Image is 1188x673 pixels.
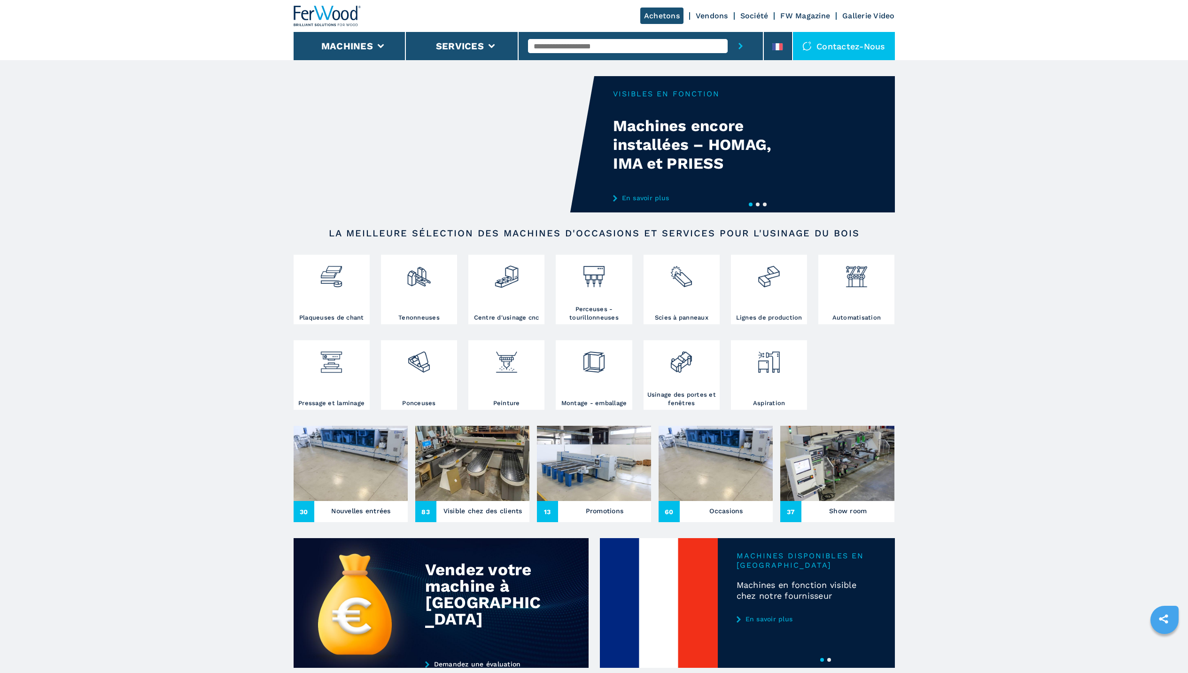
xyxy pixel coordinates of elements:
[842,11,895,20] a: Gallerie Video
[582,343,606,375] img: montaggio_imballaggio_2.png
[425,562,548,627] div: Vendez votre machine à [GEOGRAPHIC_DATA]
[324,227,865,239] h2: LA MEILLEURE SÉLECTION DES MACHINES D'OCCASIONS ET SERVICES POUR L'USINAGE DU BOIS
[586,504,624,517] h3: Promotions
[731,340,807,410] a: Aspiration
[740,11,769,20] a: Société
[818,255,894,324] a: Automatisation
[646,391,717,407] h3: Usinage des portes et fenêtres
[331,504,390,517] h3: Nouvelles entrées
[294,501,315,522] span: 30
[294,426,408,522] a: Nouvelles entrées30Nouvelles entrées
[780,501,801,522] span: 37
[640,8,683,24] a: Achetons
[613,194,797,202] a: En savoir plus
[537,426,651,522] a: Promotions13Promotions
[756,343,781,375] img: aspirazione_1.png
[494,257,519,289] img: centro_di_lavoro_cnc_2.png
[709,504,743,517] h3: Occasions
[561,399,627,407] h3: Montage - emballage
[299,313,364,322] h3: Plaqueuses de chant
[294,76,594,212] video: Your browser does not support the video tag.
[319,257,344,289] img: bordatrici_1.png
[780,426,894,501] img: Show room
[294,6,361,26] img: Ferwood
[756,203,760,206] button: 2
[474,313,539,322] h3: Centre d'usinage cnc
[829,504,867,517] h3: Show room
[780,11,830,20] a: FW Magazine
[728,32,753,60] button: submit-button
[731,255,807,324] a: Lignes de production
[537,501,558,522] span: 13
[443,504,522,517] h3: Visible chez des clients
[493,399,520,407] h3: Peinture
[425,660,555,668] a: Demandez une évaluation
[415,426,529,501] img: Visible chez des clients
[659,501,680,522] span: 60
[600,538,718,668] img: Machines en fonction visible chez notre fournisseur
[468,340,544,410] a: Peinture
[294,340,370,410] a: Pressage et laminage
[556,255,632,324] a: Perceuses - tourillonneuses
[582,257,606,289] img: foratrici_inseritrici_2.png
[406,257,431,289] img: squadratrici_2.png
[696,11,728,20] a: Vendons
[737,615,876,623] a: En savoir plus
[415,501,436,522] span: 83
[537,426,651,501] img: Promotions
[436,40,484,52] button: Services
[802,41,812,51] img: Contactez-nous
[749,203,753,206] button: 1
[659,426,773,522] a: Occasions60Occasions
[381,255,457,324] a: Tenonneuses
[415,426,529,522] a: Visible chez des clients83Visible chez des clients
[756,257,781,289] img: linee_di_produzione_2.png
[669,343,694,375] img: lavorazione_porte_finestre_2.png
[827,658,831,662] button: 2
[402,399,435,407] h3: Ponceuses
[644,255,720,324] a: Scies à panneaux
[644,340,720,410] a: Usinage des portes et fenêtres
[780,426,894,522] a: Show room37Show room
[406,343,431,375] img: levigatrici_2.png
[1152,607,1175,631] a: sharethis
[820,658,824,662] button: 1
[319,343,344,375] img: pressa-strettoia.png
[298,399,365,407] h3: Pressage et laminage
[763,203,767,206] button: 3
[832,313,881,322] h3: Automatisation
[558,305,629,322] h3: Perceuses - tourillonneuses
[468,255,544,324] a: Centre d'usinage cnc
[655,313,708,322] h3: Scies à panneaux
[381,340,457,410] a: Ponceuses
[793,32,895,60] div: Contactez-nous
[294,538,589,668] img: Vendez votre machine à ferwood
[753,399,785,407] h3: Aspiration
[294,426,408,501] img: Nouvelles entrées
[659,426,773,501] img: Occasions
[736,313,802,322] h3: Lignes de production
[556,340,632,410] a: Montage - emballage
[398,313,440,322] h3: Tenonneuses
[321,40,373,52] button: Machines
[844,257,869,289] img: automazione.png
[669,257,694,289] img: sezionatrici_2.png
[294,255,370,324] a: Plaqueuses de chant
[494,343,519,375] img: verniciatura_1.png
